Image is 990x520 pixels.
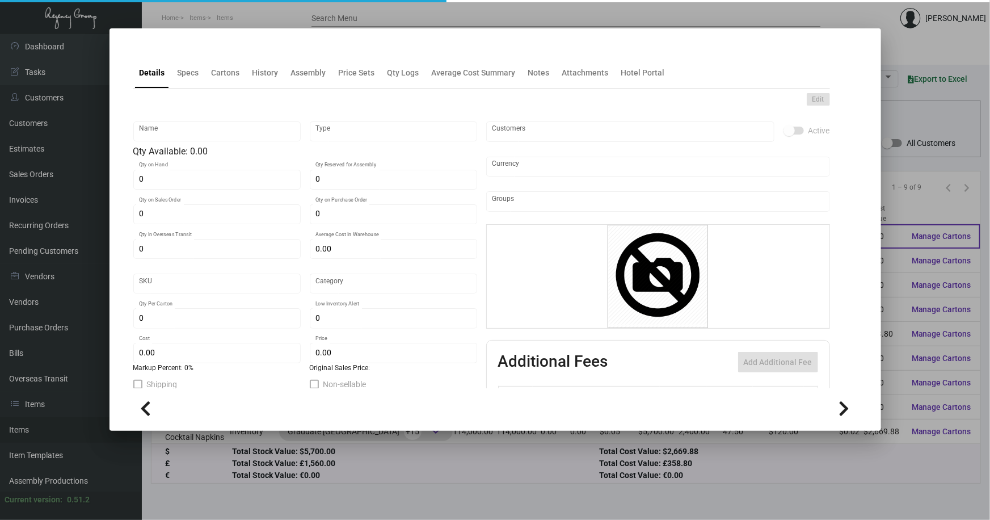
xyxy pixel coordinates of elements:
[808,124,830,137] span: Active
[744,358,812,367] span: Add Additional Fee
[133,145,477,158] div: Qty Available: 0.00
[812,95,824,104] span: Edit
[387,67,419,79] div: Qty Logs
[533,387,660,406] th: Type
[498,352,608,372] h2: Additional Fees
[807,93,830,106] button: Edit
[140,67,165,79] div: Details
[498,387,533,406] th: Active
[562,67,609,79] div: Attachments
[432,67,516,79] div: Average Cost Summary
[147,378,178,391] span: Shipping
[5,494,62,506] div: Current version:
[738,352,818,372] button: Add Additional Fee
[339,67,375,79] div: Price Sets
[212,67,240,79] div: Cartons
[323,378,366,391] span: Non-sellable
[621,67,665,79] div: Hotel Portal
[252,67,279,79] div: History
[753,387,804,406] th: Price type
[67,494,90,506] div: 0.51.2
[492,197,824,206] input: Add new..
[660,387,706,406] th: Cost
[178,67,199,79] div: Specs
[291,67,326,79] div: Assembly
[528,67,550,79] div: Notes
[706,387,753,406] th: Price
[492,127,768,136] input: Add new..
